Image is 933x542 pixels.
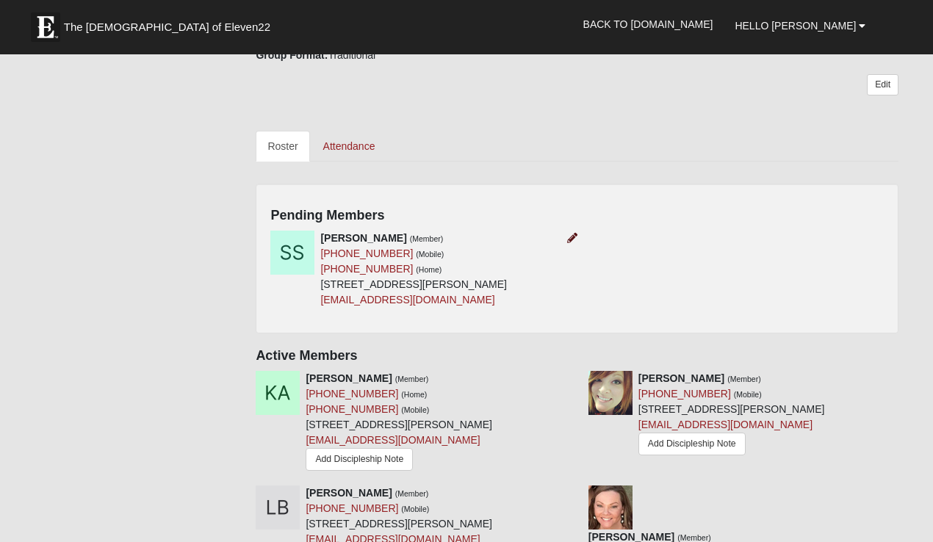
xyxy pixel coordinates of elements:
a: Add Discipleship Note [638,433,746,455]
a: Attendance [311,131,387,162]
strong: [PERSON_NAME] [306,372,392,384]
a: [PHONE_NUMBER] [320,263,413,275]
a: Add Discipleship Note [306,448,413,471]
small: (Member) [395,489,429,498]
div: [STREET_ADDRESS][PERSON_NAME] [320,231,507,308]
small: (Home) [401,390,427,399]
a: The [DEMOGRAPHIC_DATA] of Eleven22 [24,5,317,42]
img: Eleven22 logo [31,12,60,42]
strong: Group Format: [256,49,328,61]
span: The [DEMOGRAPHIC_DATA] of Eleven22 [64,20,270,35]
a: Back to [DOMAIN_NAME] [572,6,724,43]
small: (Mobile) [734,390,762,399]
small: (Member) [410,234,444,243]
small: (Mobile) [416,250,444,259]
a: Hello [PERSON_NAME] [724,7,876,44]
small: (Member) [395,375,429,383]
small: (Member) [727,375,761,383]
span: Hello [PERSON_NAME] [735,20,856,32]
h4: Active Members [256,348,898,364]
small: (Mobile) [401,505,429,513]
h4: Pending Members [270,208,884,224]
div: [STREET_ADDRESS][PERSON_NAME] [638,371,825,459]
a: [EMAIL_ADDRESS][DOMAIN_NAME] [306,434,480,446]
strong: [PERSON_NAME] [306,487,392,499]
strong: [PERSON_NAME] [638,372,724,384]
small: (Mobile) [401,405,429,414]
small: (Home) [416,265,442,274]
a: [EMAIL_ADDRESS][DOMAIN_NAME] [638,419,813,430]
strong: [PERSON_NAME] [320,232,406,244]
a: [PHONE_NUMBER] [306,388,398,400]
a: [PHONE_NUMBER] [306,403,398,415]
a: [PHONE_NUMBER] [306,502,398,514]
a: Roster [256,131,309,162]
a: [PHONE_NUMBER] [638,388,731,400]
a: Edit [867,74,898,95]
a: [PHONE_NUMBER] [320,247,413,259]
a: [EMAIL_ADDRESS][DOMAIN_NAME] [320,294,494,306]
div: [STREET_ADDRESS][PERSON_NAME] [306,371,492,474]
